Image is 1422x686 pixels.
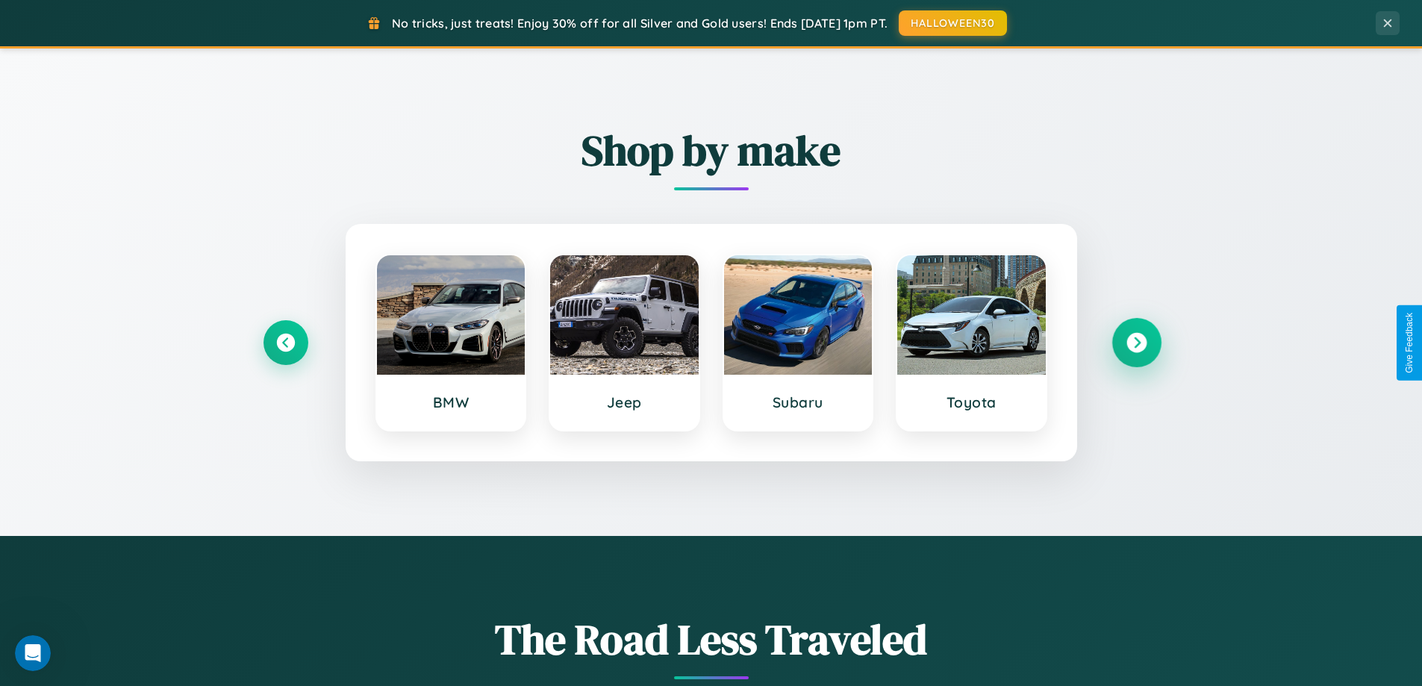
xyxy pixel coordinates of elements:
iframe: Intercom live chat [15,635,51,671]
h3: Subaru [739,393,858,411]
div: Give Feedback [1404,313,1415,373]
h2: Shop by make [263,122,1159,179]
span: No tricks, just treats! Enjoy 30% off for all Silver and Gold users! Ends [DATE] 1pm PT. [392,16,888,31]
button: HALLOWEEN30 [899,10,1007,36]
h3: Toyota [912,393,1031,411]
h3: BMW [392,393,511,411]
h3: Jeep [565,393,684,411]
h1: The Road Less Traveled [263,611,1159,668]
